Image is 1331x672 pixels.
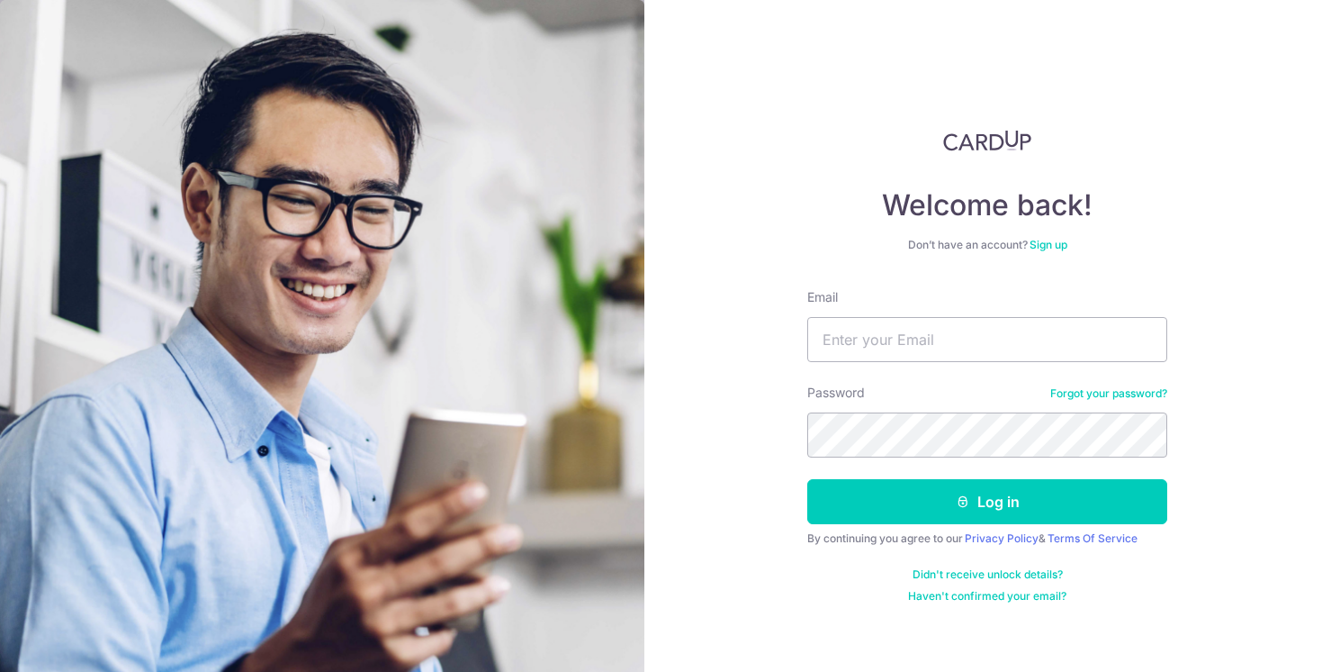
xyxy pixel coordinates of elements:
[1030,238,1067,251] a: Sign up
[908,589,1066,604] a: Haven't confirmed your email?
[807,384,865,402] label: Password
[1048,531,1138,545] a: Terms Of Service
[943,130,1031,151] img: CardUp Logo
[807,531,1167,546] div: By continuing you agree to our &
[807,238,1167,252] div: Don’t have an account?
[1050,386,1167,401] a: Forgot your password?
[807,288,838,306] label: Email
[807,187,1167,223] h4: Welcome back!
[807,317,1167,362] input: Enter your Email
[807,479,1167,524] button: Log in
[965,531,1039,545] a: Privacy Policy
[913,568,1063,582] a: Didn't receive unlock details?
